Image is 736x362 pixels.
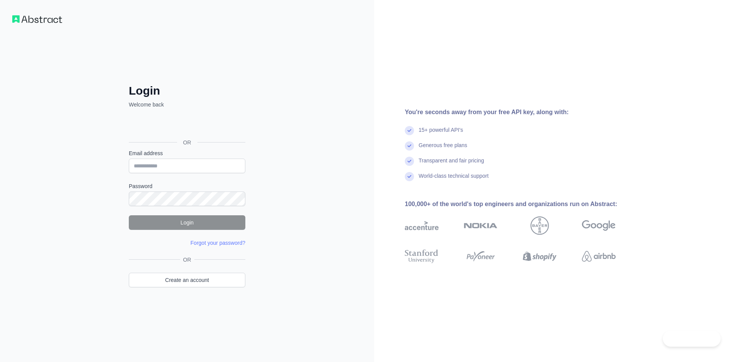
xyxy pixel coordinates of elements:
[125,117,248,134] iframe: Sign in with Google Button
[177,139,197,146] span: OR
[419,157,484,172] div: Transparent and fair pricing
[405,157,414,166] img: check mark
[129,149,245,157] label: Email address
[405,126,414,135] img: check mark
[582,216,616,235] img: google
[129,273,245,287] a: Create an account
[419,126,463,141] div: 15+ powerful API's
[405,141,414,151] img: check mark
[12,15,62,23] img: Workflow
[129,215,245,230] button: Login
[405,216,439,235] img: accenture
[464,248,498,265] img: payoneer
[464,216,498,235] img: nokia
[129,101,245,108] p: Welcome back
[419,141,467,157] div: Generous free plans
[663,331,721,347] iframe: Toggle Customer Support
[129,182,245,190] label: Password
[191,240,245,246] a: Forgot your password?
[523,248,557,265] img: shopify
[405,200,640,209] div: 100,000+ of the world's top engineers and organizations run on Abstract:
[531,216,549,235] img: bayer
[582,248,616,265] img: airbnb
[405,172,414,181] img: check mark
[405,248,439,265] img: stanford university
[419,172,489,187] div: World-class technical support
[405,108,640,117] div: You're seconds away from your free API key, along with:
[180,256,194,264] span: OR
[129,84,245,98] h2: Login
